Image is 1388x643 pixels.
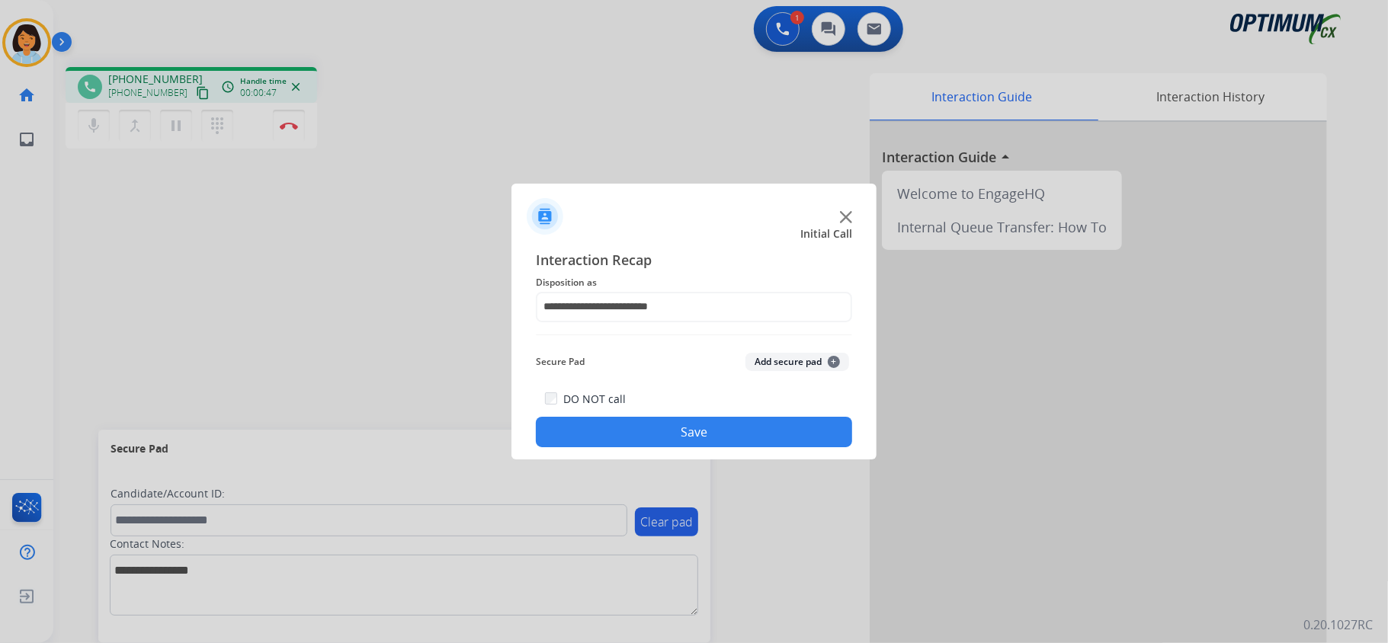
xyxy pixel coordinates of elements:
[1303,616,1373,634] p: 0.20.1027RC
[536,274,852,292] span: Disposition as
[745,353,849,371] button: Add secure pad+
[536,417,852,447] button: Save
[800,226,852,242] span: Initial Call
[527,198,563,235] img: contactIcon
[563,392,626,407] label: DO NOT call
[828,356,840,368] span: +
[536,249,852,274] span: Interaction Recap
[536,353,585,371] span: Secure Pad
